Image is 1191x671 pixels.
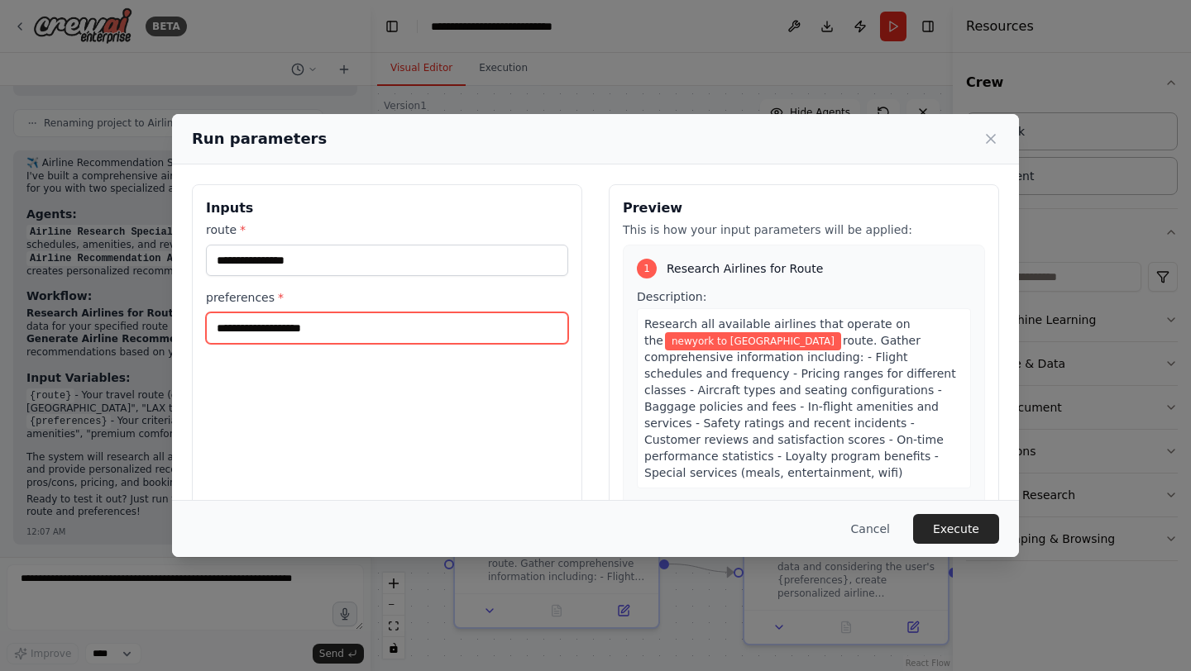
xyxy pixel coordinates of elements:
h3: Inputs [206,198,568,218]
p: This is how your input parameters will be applied: [623,221,985,238]
button: Cancel [838,514,903,544]
span: Description: [637,290,706,303]
span: Variable: route [665,332,841,350]
span: route. Gather comprehensive information including: - Flight schedules and frequency - Pricing ran... [644,334,956,479]
span: Research all available airlines that operate on the [644,317,911,347]
label: route [206,221,568,238]
h2: Run parameters [192,127,327,150]
label: preferences [206,289,568,306]
div: 1 [637,259,657,278]
span: Research Airlines for Route [667,260,823,277]
h3: Preview [623,198,985,218]
button: Execute [913,514,999,544]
